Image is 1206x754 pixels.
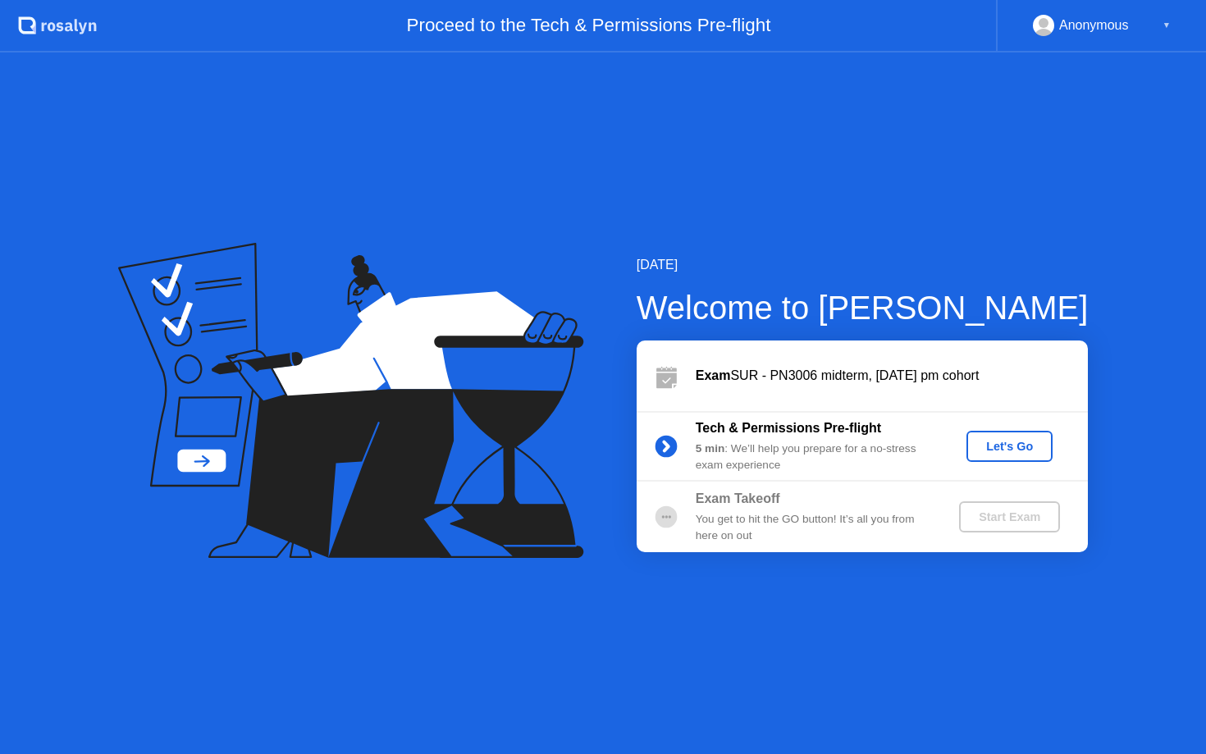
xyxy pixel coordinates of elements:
[696,366,1088,386] div: SUR - PN3006 midterm, [DATE] pm cohort
[637,255,1089,275] div: [DATE]
[1059,15,1129,36] div: Anonymous
[696,441,932,474] div: : We’ll help you prepare for a no-stress exam experience
[696,368,731,382] b: Exam
[637,283,1089,332] div: Welcome to [PERSON_NAME]
[696,442,725,455] b: 5 min
[696,491,780,505] b: Exam Takeoff
[696,511,932,545] div: You get to hit the GO button! It’s all you from here on out
[959,501,1060,532] button: Start Exam
[1163,15,1171,36] div: ▼
[966,431,1053,462] button: Let's Go
[966,510,1053,523] div: Start Exam
[973,440,1046,453] div: Let's Go
[696,421,881,435] b: Tech & Permissions Pre-flight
